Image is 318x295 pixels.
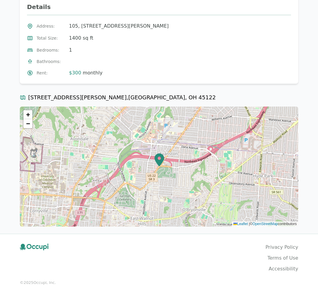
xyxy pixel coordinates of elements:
[20,93,298,107] h3: [STREET_ADDRESS][PERSON_NAME] , [GEOGRAPHIC_DATA] , OH 45122
[37,35,65,41] span: Total Size :
[69,70,81,76] span: $300
[20,280,298,285] small: © 2025 Occupi, Inc.
[26,120,30,127] span: −
[69,23,169,30] span: 105, [STREET_ADDRESS][PERSON_NAME]
[81,70,103,76] span: monthly
[154,153,164,167] img: Marker
[37,23,65,29] span: Address :
[23,119,32,128] a: Zoom out
[233,222,248,226] a: Leaflet
[267,254,298,262] a: Terms of Use
[37,47,65,53] span: Bedrooms :
[265,244,298,251] a: Privacy Policy
[26,111,30,118] span: +
[269,265,298,272] a: Accessibility
[232,221,298,227] div: © contributors
[37,70,65,76] span: Rent :
[69,35,93,42] span: 1400 sq ft
[249,222,250,226] span: |
[37,59,65,65] span: Bathrooms :
[23,110,32,119] a: Zoom in
[253,222,278,226] a: OpenStreetMap
[27,3,291,15] h2: Details
[69,47,72,54] span: 1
